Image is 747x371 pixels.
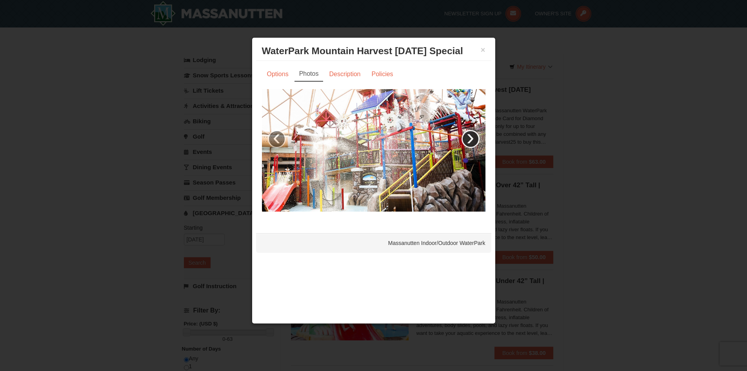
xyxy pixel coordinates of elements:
[324,67,365,82] a: Description
[262,89,485,212] img: 6619917-1410-8703878f.jpg
[256,233,491,253] div: Massanutten Indoor/Outdoor WaterPark
[294,67,324,82] a: Photos
[262,45,485,57] h3: WaterPark Mountain Harvest [DATE] Special
[262,67,294,82] a: Options
[268,130,286,148] a: ‹
[462,130,480,148] a: ›
[366,67,398,82] a: Policies
[481,46,485,54] button: ×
